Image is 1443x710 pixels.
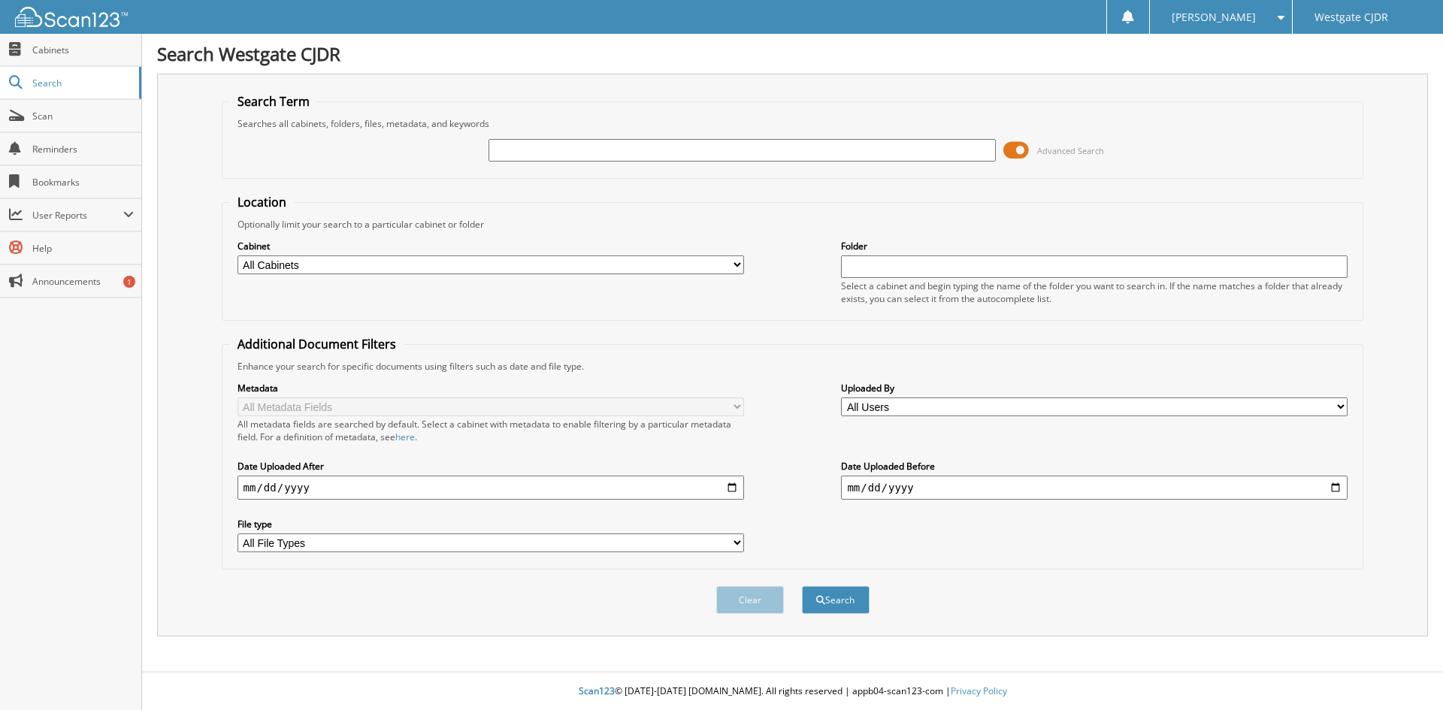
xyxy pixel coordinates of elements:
label: Date Uploaded Before [841,460,1348,473]
button: Search [802,586,870,614]
label: Uploaded By [841,382,1348,394]
label: Date Uploaded After [237,460,744,473]
label: Folder [841,240,1348,252]
span: Cabinets [32,44,134,56]
div: All metadata fields are searched by default. Select a cabinet with metadata to enable filtering b... [237,418,744,443]
span: Bookmarks [32,176,134,189]
div: Enhance your search for specific documents using filters such as date and file type. [230,360,1356,373]
div: Select a cabinet and begin typing the name of the folder you want to search in. If the name match... [841,279,1348,305]
span: Search [32,77,132,89]
span: Announcements [32,275,134,288]
img: scan123-logo-white.svg [15,7,128,27]
div: © [DATE]-[DATE] [DOMAIN_NAME]. All rights reserved | appb04-scan123-com | [142,673,1443,710]
input: start [237,476,744,500]
span: Reminders [32,143,134,156]
input: end [841,476,1348,500]
legend: Additional Document Filters [230,336,404,352]
a: here [395,431,415,443]
button: Clear [716,586,784,614]
span: Help [32,242,134,255]
div: Searches all cabinets, folders, files, metadata, and keywords [230,117,1356,130]
label: File type [237,518,744,530]
div: Optionally limit your search to a particular cabinet or folder [230,218,1356,231]
div: 1 [123,276,135,288]
span: User Reports [32,209,123,222]
span: Advanced Search [1037,145,1104,156]
span: Scan [32,110,134,122]
span: [PERSON_NAME] [1172,13,1256,22]
a: Privacy Policy [951,684,1007,697]
legend: Search Term [230,93,317,110]
label: Metadata [237,382,744,394]
label: Cabinet [237,240,744,252]
legend: Location [230,194,294,210]
h1: Search Westgate CJDR [157,41,1428,66]
span: Scan123 [579,684,615,697]
span: Westgate CJDR [1314,13,1388,22]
